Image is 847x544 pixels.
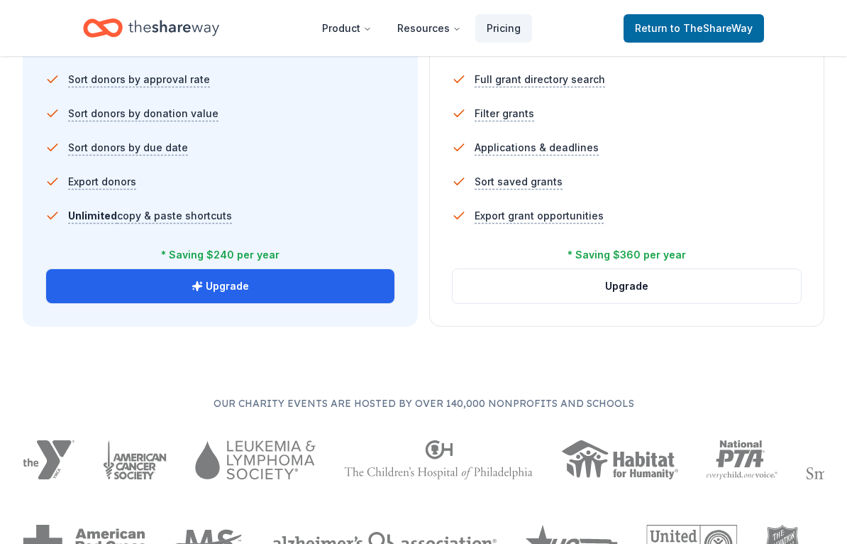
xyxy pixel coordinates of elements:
span: Return [635,20,753,37]
p: Our charity events are hosted by over 140,000 nonprofits and schools [23,395,824,412]
a: Returnto TheShareWay [624,14,764,43]
div: * Saving $360 per year [568,246,686,263]
button: Upgrade [453,269,801,303]
img: YMCA [23,440,74,479]
button: Resources [386,14,472,43]
span: Applications & deadlines [475,139,599,156]
span: Sort saved grants [475,173,563,190]
span: to TheShareWay [670,22,753,34]
img: The Children's Hospital of Philadelphia [344,440,533,479]
img: National PTA [707,440,778,479]
img: American Cancer Society [103,440,167,479]
a: Home [83,11,219,45]
span: copy & paste shortcuts [68,210,232,222]
span: Full grant directory search [475,71,605,88]
img: Leukemia & Lymphoma Society [195,440,315,479]
img: Habitat for Humanity [561,440,678,479]
nav: Main [311,11,532,45]
span: Sort donors by due date [68,139,188,156]
a: Pricing [475,14,532,43]
span: Export donors [68,173,136,190]
span: Unlimited [68,210,117,222]
button: Product [311,14,383,43]
span: Filter grants [475,105,534,122]
span: Sort donors by donation value [68,105,218,122]
div: * Saving $240 per year [161,246,279,263]
span: Sort donors by approval rate [68,71,210,88]
span: Export grant opportunities [475,207,604,224]
button: Upgrade [46,269,394,303]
